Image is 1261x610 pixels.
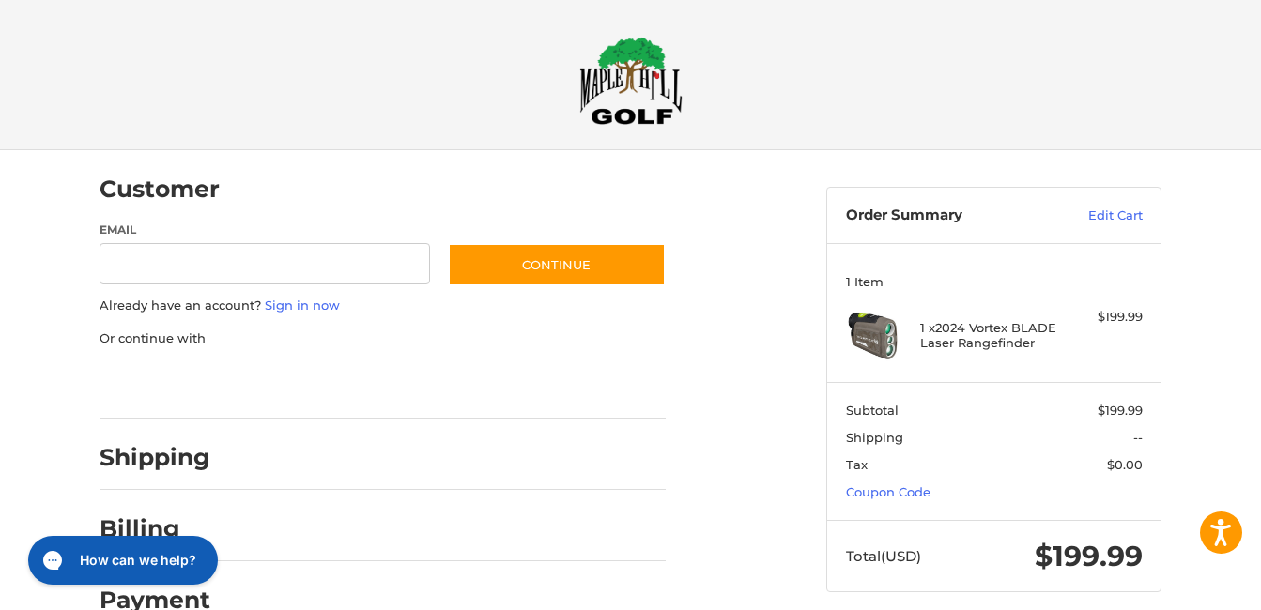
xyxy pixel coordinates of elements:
a: Edit Cart [1048,206,1143,225]
span: -- [1133,430,1143,445]
label: Email [100,221,430,238]
span: $199.99 [1098,403,1143,418]
div: $199.99 [1069,308,1143,327]
span: Subtotal [846,403,899,418]
p: Or continue with [100,329,666,348]
h3: Order Summary [846,206,1048,225]
a: Sign in now [265,297,340,313]
h2: Billing [100,514,209,543]
img: Maple Hill Golf [579,37,683,125]
iframe: PayPal-paypal [94,366,235,400]
h4: 1 x 2024 Vortex BLADE Laser Rangefinder [920,320,1064,351]
span: Shipping [846,430,903,445]
span: $0.00 [1107,457,1143,472]
h2: Customer [100,175,220,204]
span: Tax [846,457,868,472]
a: Coupon Code [846,484,930,499]
h3: 1 Item [846,274,1143,289]
p: Already have an account? [100,297,666,315]
iframe: Gorgias live chat messenger [19,529,223,591]
button: Continue [448,243,666,286]
iframe: PayPal-paylater [253,366,393,400]
span: $199.99 [1035,539,1143,573]
h2: Shipping [100,443,210,472]
iframe: PayPal-venmo [412,366,553,400]
span: Total (USD) [846,547,921,565]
